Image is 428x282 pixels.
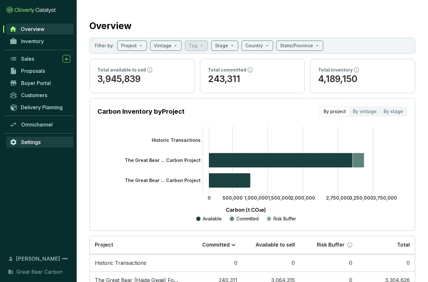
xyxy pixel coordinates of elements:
[97,107,185,116] p: Carbon Inventory by Project
[208,73,297,85] p: 243,311
[236,216,259,222] p: Committed
[349,195,373,201] tspan: 3,250,000
[223,195,243,201] tspan: 500,000
[16,255,60,263] span: [PERSON_NAME]
[21,68,45,74] span: Proposals
[21,56,34,62] span: Sales
[95,42,114,49] p: Filter by:
[90,254,185,272] td: Historic Transactions
[202,241,230,248] p: Committed
[6,137,73,148] a: Settings
[6,102,73,112] a: Delivery Planning
[326,195,350,201] tspan: 2,750,000
[16,268,63,276] span: Great Bear Carbon
[21,104,63,111] span: Delivery Planning
[97,73,187,85] p: 3,945,839
[317,241,345,248] p: Risk Buffer
[6,65,73,76] a: Proposals
[107,206,385,214] p: Carbon (t CO₂e)
[97,67,146,73] p: Total available to sell
[152,137,201,142] tspan: Historic Transactions
[349,107,380,116] div: By vintage
[6,24,73,34] a: Overview
[21,121,53,128] span: Omnichannel
[125,157,201,163] tspan: The Great Bear ... Carbon Project
[242,236,300,254] th: Available to sell
[357,236,415,254] th: Total
[268,195,291,201] tspan: 1,500,000
[125,178,201,183] tspan: The Great Bear ... Carbon Project
[185,254,242,272] td: 0
[319,106,407,117] div: segmented control
[208,67,246,73] p: Total committed
[89,19,132,33] h2: Overview
[357,254,415,272] td: 0
[90,236,185,254] th: Project
[320,107,349,116] div: By project
[300,254,357,272] td: 0
[208,195,211,201] tspan: 0
[6,53,73,64] a: Sales
[21,38,44,44] span: Inventory
[373,195,397,201] tspan: 3,750,000
[203,216,222,222] p: Available
[242,254,300,272] td: 0
[21,26,44,32] span: Overview
[6,90,73,101] a: Customers
[6,36,73,47] a: Inventory
[21,92,47,98] span: Customers
[189,42,197,49] p: Tag
[21,80,51,86] span: Buyer Portal
[6,119,73,130] a: Omnichannel
[318,67,353,73] p: Total inventory
[21,139,41,145] span: Settings
[273,216,296,222] p: Risk Buffer
[291,195,315,201] tspan: 2,000,000
[318,73,407,85] p: 4,189,150
[244,195,268,201] tspan: 1,000,000
[380,107,407,116] div: By stage
[6,78,73,88] a: Buyer Portal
